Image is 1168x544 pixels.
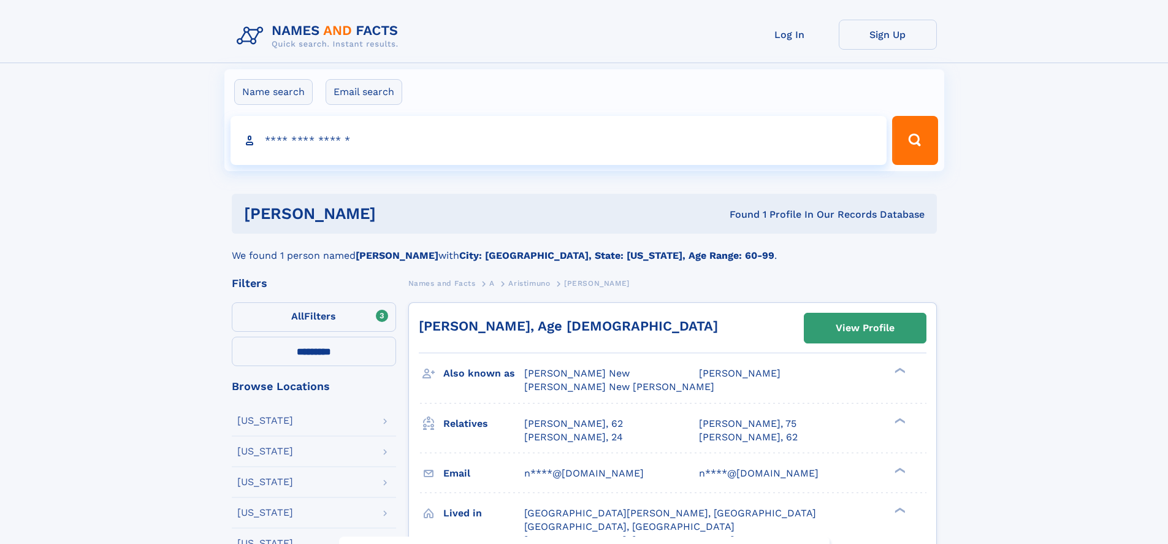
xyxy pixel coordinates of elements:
[524,367,630,379] span: [PERSON_NAME] New
[231,116,887,165] input: search input
[524,417,623,431] a: [PERSON_NAME], 62
[232,20,408,53] img: Logo Names and Facts
[237,508,293,518] div: [US_STATE]
[524,431,623,444] a: [PERSON_NAME], 24
[459,250,774,261] b: City: [GEOGRAPHIC_DATA], State: [US_STATE], Age Range: 60-99
[891,506,906,514] div: ❯
[232,234,937,263] div: We found 1 person named with .
[232,302,396,332] label: Filters
[443,463,524,484] h3: Email
[232,381,396,392] div: Browse Locations
[804,313,926,343] a: View Profile
[699,417,796,431] a: [PERSON_NAME], 75
[443,413,524,434] h3: Relatives
[508,279,550,288] span: Aristimuno
[892,116,937,165] button: Search Button
[699,367,781,379] span: [PERSON_NAME]
[237,477,293,487] div: [US_STATE]
[234,79,313,105] label: Name search
[552,208,925,221] div: Found 1 Profile In Our Records Database
[291,310,304,322] span: All
[564,279,630,288] span: [PERSON_NAME]
[524,507,816,519] span: [GEOGRAPHIC_DATA][PERSON_NAME], [GEOGRAPHIC_DATA]
[891,416,906,424] div: ❯
[524,521,735,532] span: [GEOGRAPHIC_DATA], [GEOGRAPHIC_DATA]
[891,466,906,474] div: ❯
[508,275,550,291] a: Aristimuno
[237,446,293,456] div: [US_STATE]
[356,250,438,261] b: [PERSON_NAME]
[524,381,714,393] span: [PERSON_NAME] New [PERSON_NAME]
[489,279,495,288] span: A
[244,206,553,221] h1: [PERSON_NAME]
[232,278,396,289] div: Filters
[419,318,718,334] a: [PERSON_NAME], Age [DEMOGRAPHIC_DATA]
[741,20,839,50] a: Log In
[237,416,293,426] div: [US_STATE]
[699,431,798,444] a: [PERSON_NAME], 62
[489,275,495,291] a: A
[891,367,906,375] div: ❯
[839,20,937,50] a: Sign Up
[836,314,895,342] div: View Profile
[408,275,476,291] a: Names and Facts
[443,363,524,384] h3: Also known as
[443,503,524,524] h3: Lived in
[326,79,402,105] label: Email search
